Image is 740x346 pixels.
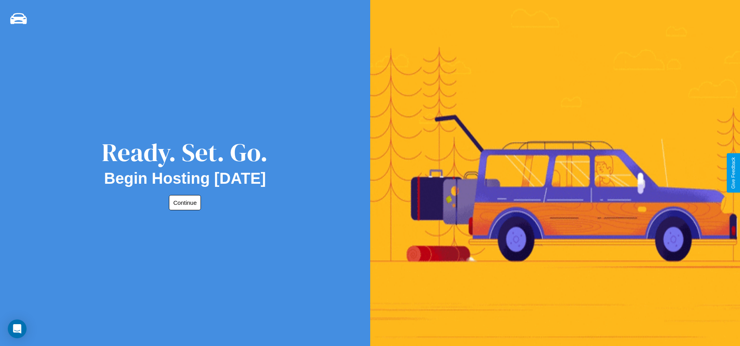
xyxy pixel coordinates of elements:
h2: Begin Hosting [DATE] [104,170,266,187]
div: Ready. Set. Go. [102,135,268,170]
div: Give Feedback [731,157,736,189]
div: Open Intercom Messenger [8,319,27,338]
button: Continue [169,195,201,210]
